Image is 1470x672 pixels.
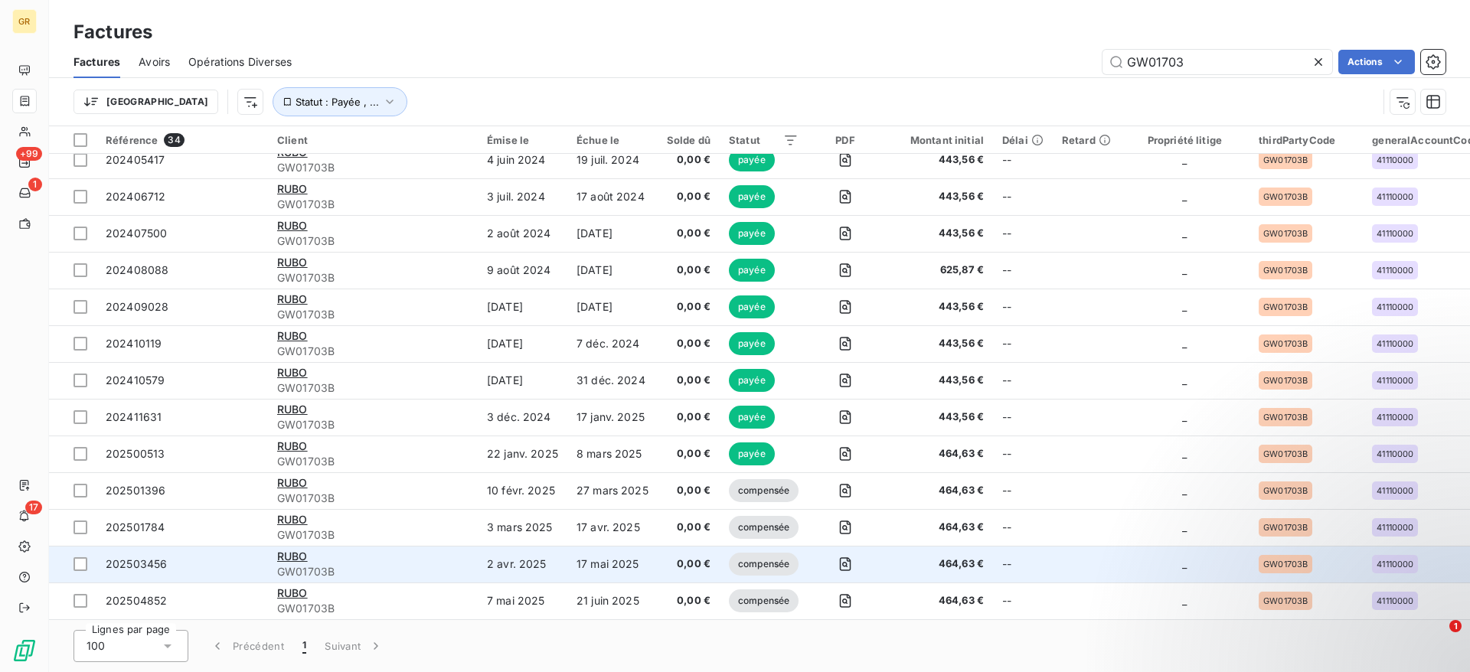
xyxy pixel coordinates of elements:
iframe: Intercom notifications message [1164,524,1470,631]
span: 202500513 [106,447,165,460]
span: 464,63 € [892,593,984,608]
td: 3 déc. 2024 [478,399,567,435]
span: _ [1182,410,1187,423]
span: 0,00 € [667,520,710,535]
span: 0,00 € [667,483,710,498]
span: 443,56 € [892,189,984,204]
div: Échue le [577,134,648,146]
button: Actions [1338,50,1415,74]
div: GR [12,9,37,34]
span: 41110000 [1377,266,1413,275]
span: 0,00 € [667,446,710,462]
span: 443,56 € [892,336,984,351]
span: RUBO [277,513,308,526]
div: Émise le [487,134,558,146]
span: _ [1182,484,1187,497]
span: GW01703B [277,233,469,249]
span: 41110000 [1377,486,1413,495]
span: GW01703B [277,307,469,322]
td: -- [993,399,1053,435]
td: [DATE] [478,289,567,325]
td: 2 avr. 2025 [478,546,567,582]
td: [DATE] [478,325,567,362]
span: 443,56 € [892,373,984,388]
span: 41110000 [1377,413,1413,422]
span: _ [1182,337,1187,350]
span: 1 [1449,620,1462,632]
span: 464,63 € [892,556,984,572]
span: 41110000 [1377,449,1413,458]
span: 202408088 [106,263,168,276]
span: RUBO [277,329,308,342]
span: 0,00 € [667,556,710,572]
td: -- [993,472,1053,509]
td: 27 mars 2025 [567,472,658,509]
span: RUBO [277,366,308,379]
td: -- [993,289,1053,325]
span: GW01703B [1263,523,1308,532]
div: Délai [1002,134,1044,146]
span: Référence [106,134,158,146]
td: 17 mai 2025 [567,546,658,582]
span: compensée [729,589,799,612]
span: 17 [25,501,42,514]
td: [DATE] [567,215,658,252]
span: payée [729,222,775,245]
button: [GEOGRAPHIC_DATA] [73,90,218,114]
span: GW01703B [277,380,469,396]
button: Précédent [201,630,293,662]
span: 625,87 € [892,263,984,278]
span: RUBO [277,550,308,563]
span: _ [1182,447,1187,460]
span: payée [729,406,775,429]
span: payée [729,148,775,171]
span: 41110000 [1377,229,1413,238]
span: 443,56 € [892,409,984,425]
span: GW01703B [277,270,469,285]
button: Suivant [315,630,393,662]
span: 0,00 € [667,336,710,351]
span: 464,63 € [892,483,984,498]
span: _ [1182,190,1187,203]
iframe: Intercom live chat [1418,620,1455,657]
span: payée [729,332,775,355]
span: 41110000 [1377,302,1413,312]
span: payée [729,185,775,208]
td: -- [993,509,1053,546]
td: 17 janv. 2025 [567,399,658,435]
span: 464,63 € [892,520,984,535]
td: -- [993,252,1053,289]
td: [DATE] [567,289,658,325]
span: RUBO [277,586,308,599]
span: Statut : Payée , ... [296,96,379,108]
span: RUBO [277,439,308,452]
td: 7 mai 2025 [478,582,567,619]
button: 1 [293,630,315,662]
span: 202410579 [106,374,165,387]
span: 0,00 € [667,373,710,388]
span: 0,00 € [667,409,710,425]
span: 41110000 [1377,339,1413,348]
span: 0,00 € [667,189,710,204]
span: GW01703B [277,491,469,506]
div: Solde dû [667,134,710,146]
td: 22 janv. 2025 [478,435,567,472]
div: Montant initial [892,134,984,146]
span: RUBO [277,403,308,416]
span: GW01703B [1263,449,1308,458]
span: _ [1182,520,1187,533]
td: 31 déc. 2024 [567,362,658,399]
td: 21 juin 2025 [567,582,658,619]
span: 202504852 [106,594,167,607]
span: payée [729,442,775,465]
td: -- [993,142,1053,178]
span: GW01703B [1263,413,1308,422]
span: RUBO [277,476,308,489]
div: PDF [817,134,873,146]
span: _ [1182,374,1187,387]
div: thirdPartyCode [1259,134,1354,146]
span: _ [1182,263,1187,276]
td: 9 août 2024 [478,252,567,289]
span: RUBO [277,256,308,269]
button: Statut : Payée , ... [273,87,407,116]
